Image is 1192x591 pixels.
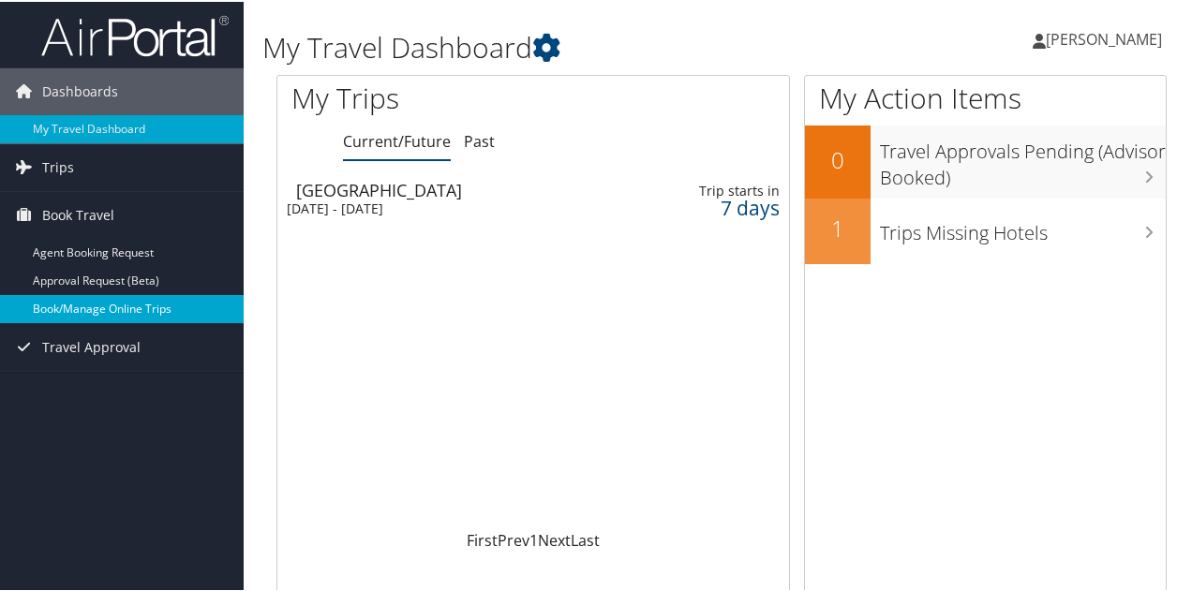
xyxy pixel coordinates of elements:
[805,197,1166,262] a: 1Trips Missing Hotels
[1046,27,1162,48] span: [PERSON_NAME]
[42,322,141,369] span: Travel Approval
[287,199,605,215] div: [DATE] - [DATE]
[672,181,780,198] div: Trip starts in
[805,142,871,174] h2: 0
[464,129,495,150] a: Past
[805,211,871,243] h2: 1
[343,129,451,150] a: Current/Future
[262,26,874,66] h1: My Travel Dashboard
[880,127,1166,189] h3: Travel Approvals Pending (Advisor Booked)
[880,209,1166,244] h3: Trips Missing Hotels
[529,528,538,549] a: 1
[41,12,229,56] img: airportal-logo.png
[467,528,498,549] a: First
[42,142,74,189] span: Trips
[42,190,114,237] span: Book Travel
[571,528,600,549] a: Last
[1033,9,1181,66] a: [PERSON_NAME]
[805,124,1166,196] a: 0Travel Approvals Pending (Advisor Booked)
[538,528,571,549] a: Next
[498,528,529,549] a: Prev
[42,66,118,113] span: Dashboards
[291,77,561,116] h1: My Trips
[672,198,780,214] div: 7 days
[296,180,615,197] div: [GEOGRAPHIC_DATA]
[805,77,1166,116] h1: My Action Items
